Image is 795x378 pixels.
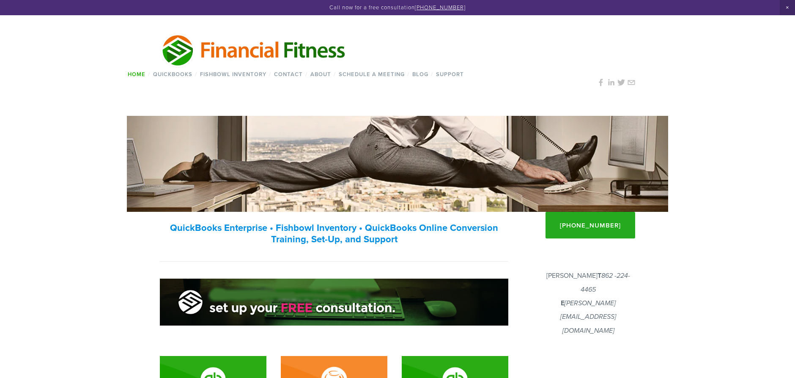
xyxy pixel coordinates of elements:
[150,68,195,80] a: QuickBooks
[560,299,616,335] em: [PERSON_NAME][EMAIL_ADDRESS][DOMAIN_NAME]
[431,70,433,78] span: /
[195,70,197,78] span: /
[125,68,148,80] a: Home
[561,298,565,308] strong: E
[170,221,501,245] strong: QuickBooks Enterprise • Fishbowl Inventory • QuickBooks Online Conversion Training, Set-Up, and S...
[581,272,630,293] em: 862 -224-4465
[197,68,269,80] a: Fishbowl Inventory
[160,279,508,326] img: Free Consultation Banner
[336,68,407,80] a: Schedule a Meeting
[409,68,431,80] a: Blog
[546,212,635,238] a: [PHONE_NUMBER]
[415,3,466,11] a: [PHONE_NUMBER]
[160,32,347,68] img: Financial Fitness Consulting
[305,70,307,78] span: /
[433,68,466,80] a: Support
[148,70,150,78] span: /
[307,68,334,80] a: About
[269,70,271,78] span: /
[334,70,336,78] span: /
[407,70,409,78] span: /
[271,68,305,80] a: Contact
[16,4,779,11] p: Call now for a free consultation
[598,271,601,280] strong: T
[160,153,636,174] h1: Your trusted Quickbooks, Fishbowl, and inventory expert.
[541,269,635,337] p: [PERSON_NAME]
